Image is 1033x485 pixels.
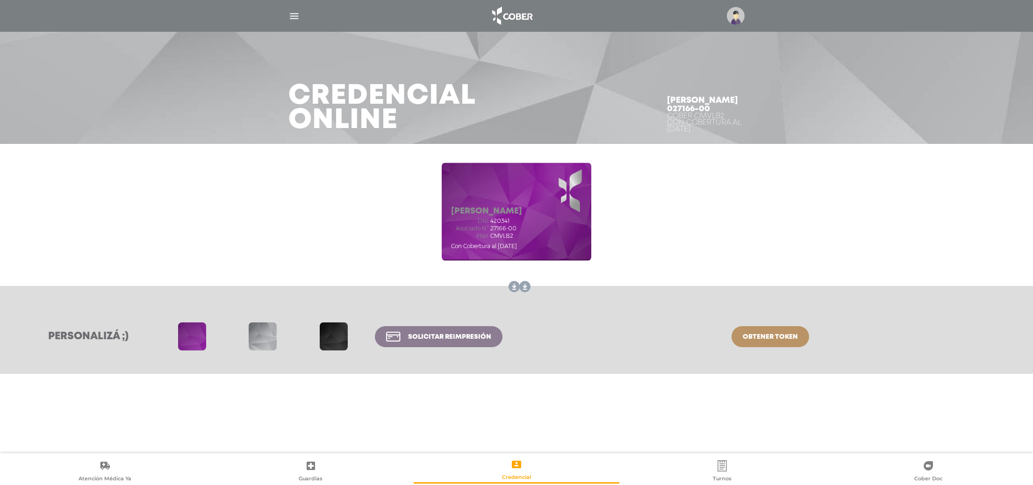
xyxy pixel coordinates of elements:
span: Plan [451,233,488,239]
a: Credencial [414,458,619,482]
a: Atención Médica Ya [2,460,208,484]
span: Cober Doc [914,475,942,484]
a: Turnos [619,460,825,484]
img: profile-placeholder.svg [727,7,745,25]
h5: [PERSON_NAME] [451,207,522,217]
h4: [PERSON_NAME] 027166-00 [667,96,745,113]
span: Turnos [713,475,732,484]
h3: Credencial Online [288,84,476,133]
a: Guardias [208,460,413,484]
a: Solicitar reimpresión [375,326,502,347]
span: Asociado N° [451,225,488,232]
span: Con Cobertura al [DATE] [451,242,517,250]
span: CMVLB2 [490,233,513,239]
span: Credencial [502,474,531,482]
span: Guardias [299,475,323,484]
span: dni [451,218,488,224]
a: Obtener token [732,326,809,347]
span: Atención Médica Ya [79,475,131,484]
a: Cober Doc [825,460,1031,484]
img: Cober_menu-lines-white.svg [288,10,300,22]
div: Cober CMVLB2 Con Cobertura al [DATE] [667,113,745,133]
span: Obtener token [743,334,798,340]
span: 420341 [490,218,509,224]
h3: Personalizá ;) [24,330,153,342]
span: 27166-00 [490,225,516,232]
span: Solicitar reimpresión [408,334,491,340]
img: logo_cober_home-white.png [487,5,536,27]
